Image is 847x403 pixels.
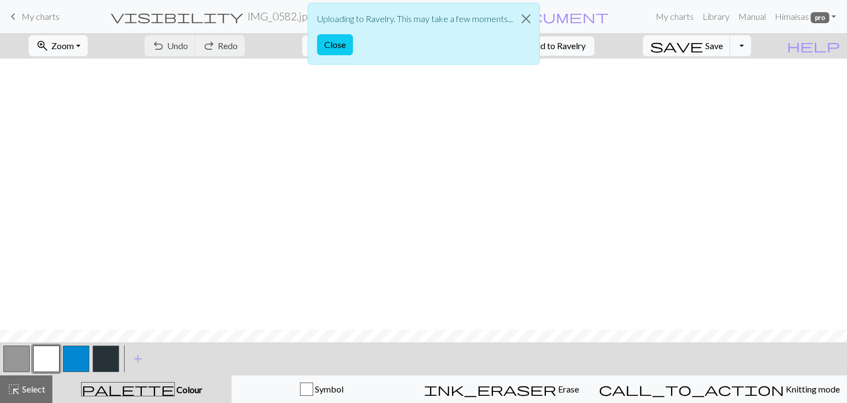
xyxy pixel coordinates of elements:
[592,375,847,403] button: Knitting mode
[20,384,45,394] span: Select
[317,34,353,55] button: Close
[556,384,579,394] span: Erase
[232,375,412,403] button: Symbol
[784,384,840,394] span: Knitting mode
[599,381,784,397] span: call_to_action
[52,375,232,403] button: Colour
[317,12,513,25] p: Uploading to Ravelry. This may take a few moments...
[411,375,592,403] button: Erase
[424,381,556,397] span: ink_eraser
[7,381,20,397] span: highlight_alt
[313,384,344,394] span: Symbol
[513,3,539,34] button: Close
[82,381,174,397] span: palette
[175,384,202,395] span: Colour
[131,351,144,367] span: add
